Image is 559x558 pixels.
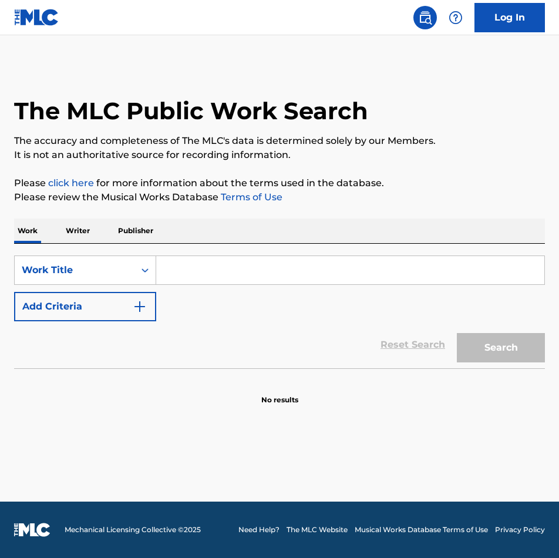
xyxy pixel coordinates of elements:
p: Please review the Musical Works Database [14,190,545,204]
a: Log In [474,3,545,32]
div: Work Title [22,263,127,277]
p: No results [261,381,298,405]
a: Need Help? [238,525,279,535]
img: help [449,11,463,25]
iframe: Chat Widget [500,502,559,558]
p: Work [14,219,41,243]
img: logo [14,523,50,537]
img: MLC Logo [14,9,59,26]
a: click here [48,177,94,189]
p: The accuracy and completeness of The MLC's data is determined solely by our Members. [14,134,545,148]
h1: The MLC Public Work Search [14,96,368,126]
a: Privacy Policy [495,525,545,535]
a: Musical Works Database Terms of Use [355,525,488,535]
div: Help [444,6,467,29]
span: Mechanical Licensing Collective © 2025 [65,525,201,535]
a: Public Search [413,6,437,29]
p: Publisher [115,219,157,243]
a: Terms of Use [218,191,282,203]
p: Please for more information about the terms used in the database. [14,176,545,190]
button: Add Criteria [14,292,156,321]
p: It is not an authoritative source for recording information. [14,148,545,162]
img: search [418,11,432,25]
p: Writer [62,219,93,243]
form: Search Form [14,256,545,368]
a: The MLC Website [287,525,348,535]
img: 9d2ae6d4665cec9f34b9.svg [133,300,147,314]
